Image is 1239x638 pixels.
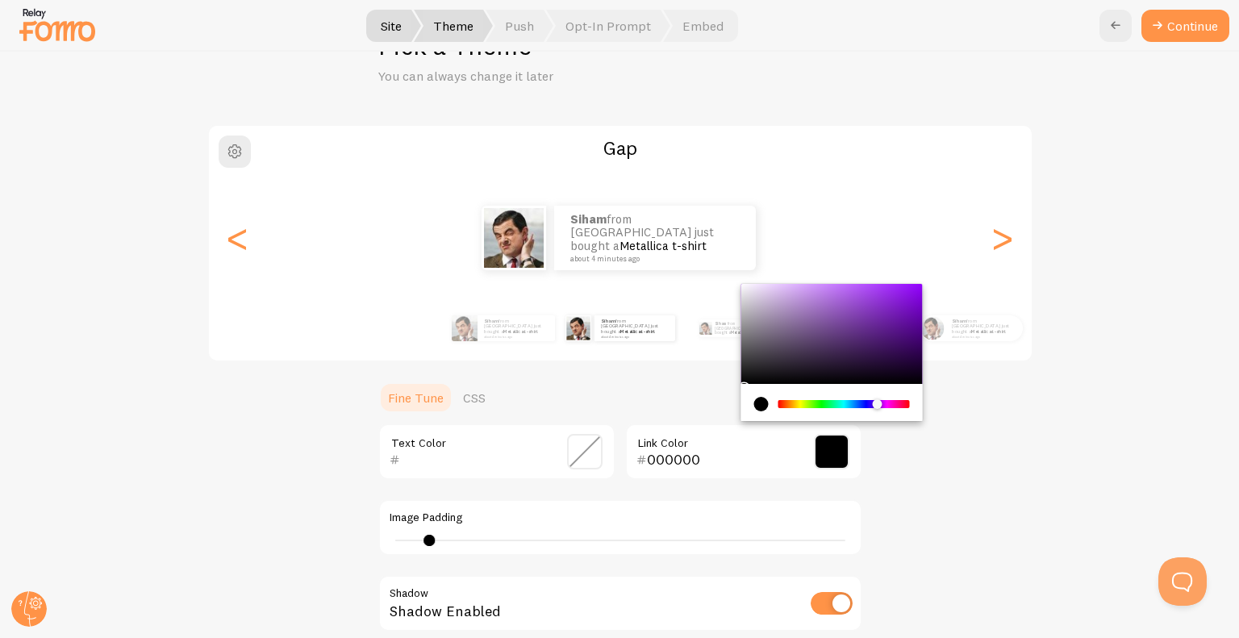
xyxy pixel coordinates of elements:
p: from [GEOGRAPHIC_DATA] just bought a [484,318,549,338]
strong: siham [570,211,607,227]
a: Metallica t-shirt [971,328,1006,335]
a: Metallica t-shirt [620,328,655,335]
a: Metallica t-shirt [503,328,538,335]
strong: siham [952,318,966,324]
iframe: Help Scout Beacon - Open [1158,557,1207,606]
a: Fine Tune [378,382,453,414]
strong: siham [715,321,728,326]
div: current color is #000000 [753,397,768,411]
a: Metallica t-shirt [731,330,758,335]
strong: siham [484,318,499,324]
p: from [GEOGRAPHIC_DATA] just bought a [952,318,1016,338]
small: about 4 minutes ago [484,335,547,338]
small: about 4 minutes ago [570,255,735,263]
div: Shadow Enabled [378,575,862,634]
img: Fomo [921,316,945,340]
a: Metallica t-shirt [619,238,707,253]
p: from [GEOGRAPHIC_DATA] just bought a [715,319,769,337]
small: about 4 minutes ago [601,335,667,338]
a: CSS [453,382,495,414]
img: Fomo [566,316,590,340]
div: Previous slide [228,180,248,296]
small: about 4 minutes ago [952,335,1015,338]
p: You can always change it later [378,67,766,85]
p: from [GEOGRAPHIC_DATA] just bought a [601,318,669,338]
img: fomo-relay-logo-orange.svg [17,4,98,45]
h2: Gap [209,136,1032,161]
div: Chrome color picker [740,284,922,421]
img: Fomo [699,322,712,335]
label: Image Padding [390,511,851,525]
img: Fomo [452,315,478,341]
img: Fomo [484,208,544,268]
p: from [GEOGRAPHIC_DATA] just bought a [570,213,740,263]
strong: siham [601,318,615,324]
div: Next slide [993,180,1012,296]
